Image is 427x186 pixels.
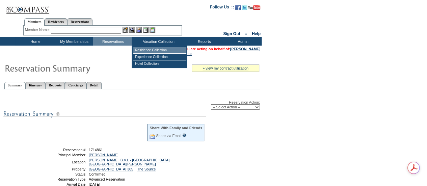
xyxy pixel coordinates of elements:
a: Requests [45,82,65,89]
td: Follow Us :: [210,4,234,12]
div: Reservation Action: [3,100,260,110]
td: Principal Member: [38,153,86,157]
a: Residences [45,18,67,25]
img: Follow us on Twitter [242,5,247,10]
img: b_calculator.gif [150,27,155,33]
td: Status: [38,172,86,176]
img: Reservaton Summary [4,61,139,75]
img: Reservations [143,27,149,33]
td: Home [15,37,54,46]
a: Itinerary [25,82,45,89]
a: Share via Email [156,134,181,138]
td: Hotel Collection [133,60,186,67]
img: Impersonate [136,27,142,33]
td: Admin [223,37,262,46]
a: [PERSON_NAME], B.V.I. - [GEOGRAPHIC_DATA] [GEOGRAPHIC_DATA][PERSON_NAME] [89,158,169,166]
td: My Memberships [54,37,93,46]
td: Reservations [93,37,132,46]
a: Subscribe to our YouTube Channel [248,7,260,11]
a: Become our fan on Facebook [235,7,241,11]
input: What is this? [182,133,186,137]
img: Subscribe to our YouTube Channel [248,5,260,10]
span: Confirmed [89,172,105,176]
td: Experience Collection [133,54,186,60]
span: You are acting on behalf of: [183,47,260,51]
a: Follow us on Twitter [242,7,247,11]
a: [PERSON_NAME] [230,47,260,51]
div: Member Name: [25,27,51,33]
img: b_edit.gif [123,27,128,33]
td: Vacation Collection [132,37,184,46]
div: Share With Family and Friends [150,126,202,130]
a: Concierge [65,82,86,89]
span: Advanced Reservation [89,177,125,181]
td: Reservation Type: [38,177,86,181]
a: » view my contract utilization [203,66,248,70]
a: Reservations [67,18,92,25]
a: The Source [137,167,156,171]
a: Summary [4,82,25,89]
span: 1714861 [89,148,103,152]
td: Property: [38,167,86,171]
td: Reservation #: [38,148,86,152]
td: Location: [38,158,86,166]
a: Clear [183,52,192,56]
a: [PERSON_NAME] [89,153,118,157]
td: Reports [184,37,223,46]
a: Sign Out [223,31,240,36]
a: Help [252,31,261,36]
td: Residence Collection [133,47,186,54]
a: Members [24,18,45,26]
img: Become our fan on Facebook [235,5,241,10]
a: [GEOGRAPHIC_DATA] 305 [89,167,133,171]
span: :: [245,31,247,36]
img: subTtlResSummary.gif [3,110,206,118]
img: View [129,27,135,33]
a: Detail [86,82,102,89]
